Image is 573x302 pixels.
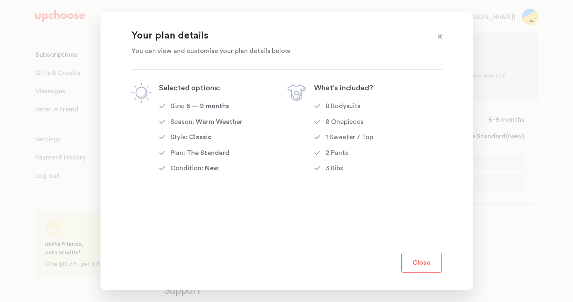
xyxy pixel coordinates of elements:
[132,46,421,56] p: You can view and customise your plan details below
[189,134,211,140] span: Classic
[186,103,229,109] span: 6 — 9 months
[326,164,343,174] div: 3 Bibs
[196,118,242,125] span: Warm Weather
[326,133,373,143] div: 1 Sweater / Top
[170,150,185,156] p: Plan:
[205,165,219,172] span: New
[170,103,185,109] p: Size:
[314,83,373,93] p: What’s included?
[132,29,421,43] p: Your plan details
[170,134,187,140] p: Style:
[326,149,348,159] div: 2 Pants
[326,118,363,128] div: 8 Onepieces
[170,165,203,172] p: Condition:
[326,102,360,112] div: 8 Bodysuits
[170,118,194,125] p: Season:
[187,150,229,156] span: The Standard
[401,253,442,273] button: Close
[159,83,242,93] p: Selected options:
